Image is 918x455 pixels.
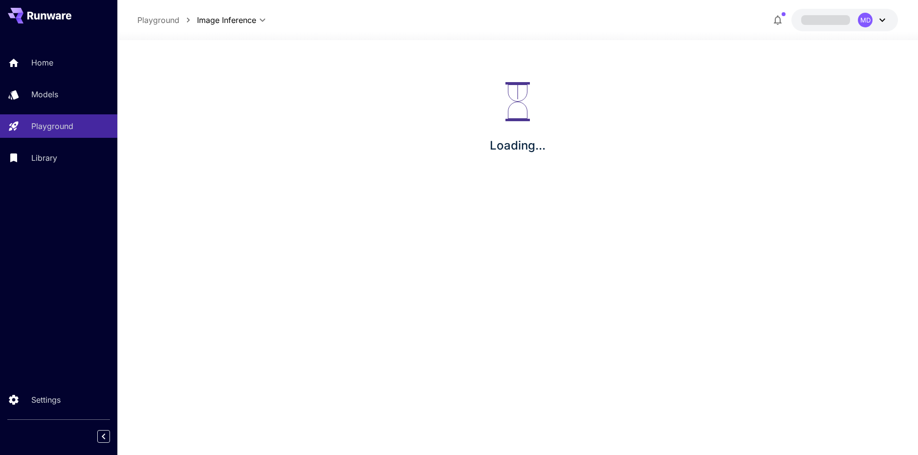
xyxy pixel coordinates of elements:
[858,13,873,27] div: MD
[791,9,898,31] button: MD
[137,14,197,26] nav: breadcrumb
[105,428,117,445] div: Collapse sidebar
[97,430,110,443] button: Collapse sidebar
[197,14,256,26] span: Image Inference
[31,394,61,406] p: Settings
[31,88,58,100] p: Models
[137,14,179,26] a: Playground
[31,120,73,132] p: Playground
[490,137,546,154] p: Loading...
[31,152,57,164] p: Library
[31,57,53,68] p: Home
